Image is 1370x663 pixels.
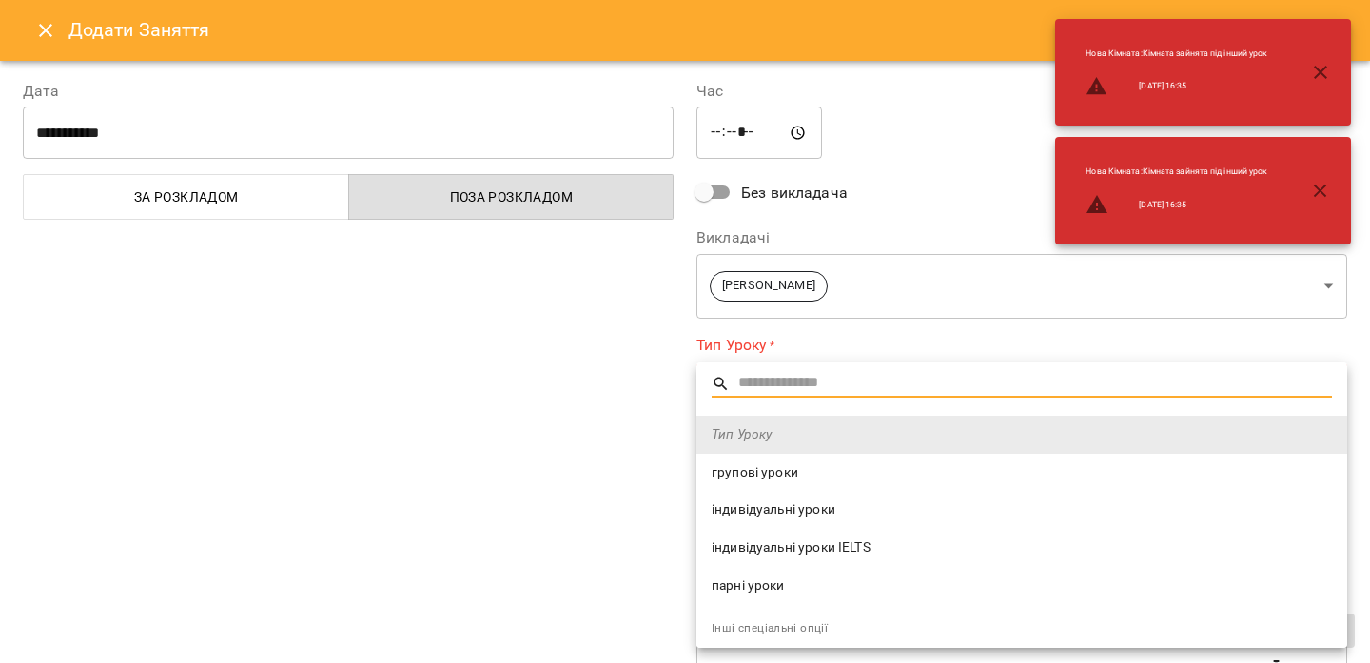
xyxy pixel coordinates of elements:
span: групові уроки [712,463,1332,482]
span: індивідуальні уроки [712,500,1332,519]
li: Нова Кімната : Кімната зайнята під інший урок [1070,158,1282,185]
span: парні уроки [712,576,1332,595]
li: Нова Кімната : Кімната зайнята під інший урок [1070,40,1282,68]
span: індивідуальні уроки IELTS [712,538,1332,557]
span: Інші спеціальні опції [712,621,828,634]
li: [DATE] 16:35 [1070,185,1282,224]
li: [DATE] 16:35 [1070,68,1282,106]
span: Тип Уроку [712,425,1332,444]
